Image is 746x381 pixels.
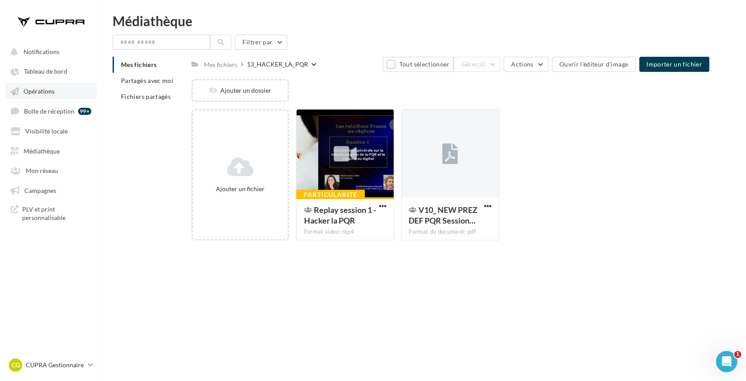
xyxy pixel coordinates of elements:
[26,167,58,174] span: Mon réseau
[409,228,492,236] div: Format du document: pdf
[5,122,97,138] a: Visibilité locale
[24,186,56,194] span: Campagnes
[504,57,548,72] button: Actions
[5,43,93,59] button: Notifications
[296,190,364,200] div: Particularité
[78,108,91,115] div: 99+
[121,77,173,84] span: Partagés avec moi
[716,351,737,372] iframe: Intercom live chat
[24,68,67,75] span: Tableau de bord
[5,182,97,198] a: Campagnes
[5,162,97,178] a: Mon réseau
[511,60,533,68] span: Actions
[22,205,91,222] span: PLV et print personnalisable
[646,60,702,68] span: Importer un fichier
[734,351,741,358] span: 1
[5,201,97,226] a: PLV et print personnalisable
[5,63,97,79] a: Tableau de bord
[304,205,375,225] span: Replay session 1 - Hacker la PQR
[247,60,308,69] div: 13_HACKER_LA_PQR
[383,57,453,72] button: Tout sélectionner
[478,61,485,68] span: (0)
[113,14,735,27] div: Médiathèque
[304,228,387,236] div: Format video: mp4
[7,357,95,373] a: CG CUPRA Gestionnaire
[196,185,285,193] div: Ajouter un fichier
[5,102,97,119] a: Boîte de réception 99+
[121,93,171,100] span: Fichiers partagés
[12,361,20,369] span: CG
[453,57,500,72] button: Gérer(0)
[23,48,59,55] span: Notifications
[23,87,55,95] span: Opérations
[121,61,156,68] span: Mes fichiers
[552,57,636,72] button: Ouvrir l'éditeur d'image
[204,60,237,69] div: Mes fichiers
[409,205,477,225] span: V10_ NEW PREZ DEF PQR Session 1 250925_ DEF partage (1)
[5,142,97,158] a: Médiathèque
[23,147,60,154] span: Médiathèque
[639,57,709,72] button: Importer un fichier
[235,35,287,50] button: Filtrer par
[5,83,97,99] a: Opérations
[24,107,74,115] span: Boîte de réception
[193,86,288,95] div: Ajouter un dossier
[25,127,68,135] span: Visibilité locale
[26,361,85,369] p: CUPRA Gestionnaire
